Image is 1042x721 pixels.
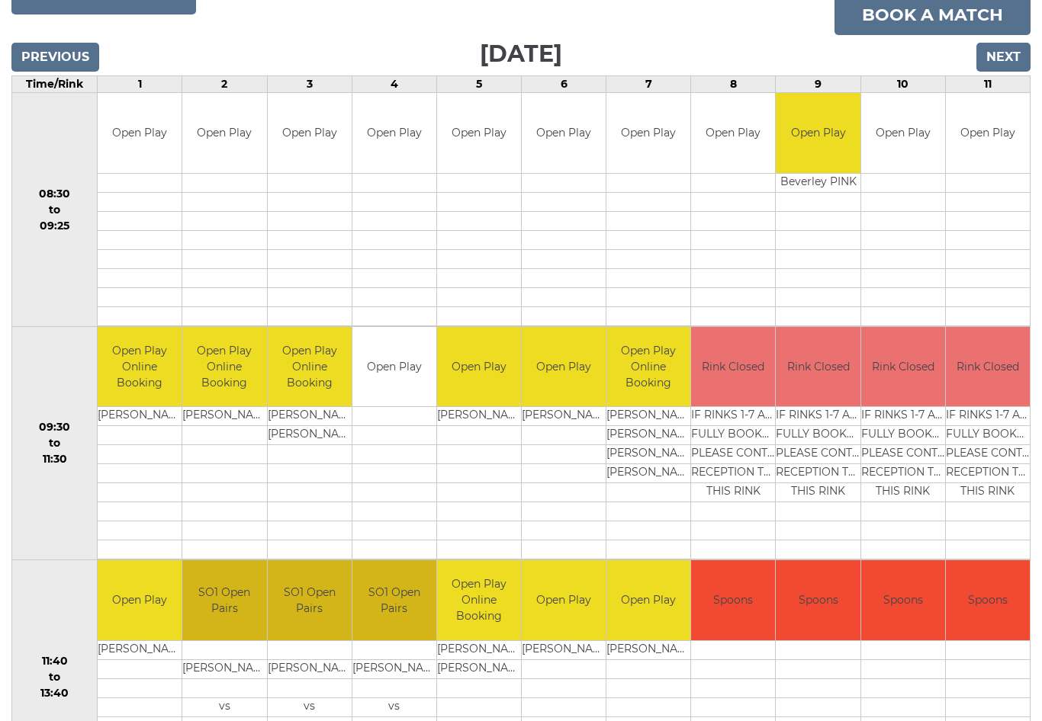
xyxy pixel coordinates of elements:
td: Open Play [437,327,521,407]
td: [PERSON_NAME] [606,640,690,659]
td: IF RINKS 1-7 ARE [691,407,775,426]
td: Time/Rink [12,76,98,93]
td: [PERSON_NAME] [606,464,690,483]
td: PLEASE CONTACT [776,445,860,464]
input: Next [976,43,1031,72]
td: 08:30 to 09:25 [12,93,98,327]
td: PLEASE CONTACT [946,445,1030,464]
td: [PERSON_NAME] [268,407,352,426]
td: [PERSON_NAME] [182,407,266,426]
td: [PERSON_NAME] [268,659,352,678]
td: 09:30 to 11:30 [12,326,98,560]
td: Open Play [352,93,436,173]
td: Open Play Online Booking [268,327,352,407]
td: THIS RINK [776,483,860,502]
td: 5 [436,76,521,93]
td: Open Play [182,93,266,173]
td: Open Play Online Booking [437,560,521,640]
td: Open Play [352,327,436,407]
td: Spoons [691,560,775,640]
td: [PERSON_NAME] [437,640,521,659]
td: [PERSON_NAME] [182,659,266,678]
td: Open Play Online Booking [182,327,266,407]
td: 8 [691,76,776,93]
td: Open Play Online Booking [606,327,690,407]
td: THIS RINK [946,483,1030,502]
td: Open Play [606,93,690,173]
td: [PERSON_NAME] [268,426,352,445]
td: [PERSON_NAME] [352,659,436,678]
td: vs [182,697,266,716]
td: 9 [776,76,860,93]
td: [PERSON_NAME] [98,640,182,659]
input: Previous [11,43,99,72]
td: 10 [860,76,945,93]
td: FULLY BOOKED [861,426,945,445]
td: SO1 Open Pairs [268,560,352,640]
td: Open Play [691,93,775,173]
td: 2 [182,76,267,93]
td: Open Play [522,93,606,173]
td: [PERSON_NAME] [606,426,690,445]
td: Rink Closed [861,327,945,407]
td: [PERSON_NAME] [437,659,521,678]
td: Open Play [606,560,690,640]
td: SO1 Open Pairs [182,560,266,640]
td: Beverley PINK [776,173,860,192]
td: Open Play [98,93,182,173]
td: [PERSON_NAME] [606,407,690,426]
td: FULLY BOOKED [691,426,775,445]
td: [PERSON_NAME] [522,407,606,426]
td: IF RINKS 1-7 ARE [861,407,945,426]
td: Open Play Online Booking [98,327,182,407]
td: Rink Closed [776,327,860,407]
td: Open Play [437,93,521,173]
td: THIS RINK [691,483,775,502]
td: 6 [522,76,606,93]
td: Open Play [861,93,945,173]
td: Open Play [946,93,1030,173]
td: PLEASE CONTACT [691,445,775,464]
td: Spoons [861,560,945,640]
td: [PERSON_NAME] [522,640,606,659]
td: 4 [352,76,436,93]
td: 11 [945,76,1030,93]
td: THIS RINK [861,483,945,502]
td: SO1 Open Pairs [352,560,436,640]
td: Open Play [522,560,606,640]
td: RECEPTION TO BOOK [946,464,1030,483]
td: [PERSON_NAME] [606,445,690,464]
td: IF RINKS 1-7 ARE [946,407,1030,426]
td: RECEPTION TO BOOK [776,464,860,483]
td: Spoons [946,560,1030,640]
td: Open Play [268,93,352,173]
td: vs [268,697,352,716]
td: RECEPTION TO BOOK [861,464,945,483]
td: vs [352,697,436,716]
td: 3 [267,76,352,93]
td: Open Play [98,560,182,640]
td: 1 [98,76,182,93]
td: [PERSON_NAME] [437,407,521,426]
td: FULLY BOOKED [776,426,860,445]
td: Rink Closed [691,327,775,407]
td: IF RINKS 1-7 ARE [776,407,860,426]
td: FULLY BOOKED [946,426,1030,445]
td: Open Play [776,93,860,173]
td: Open Play [522,327,606,407]
td: Rink Closed [946,327,1030,407]
td: PLEASE CONTACT [861,445,945,464]
td: RECEPTION TO BOOK [691,464,775,483]
td: 7 [606,76,691,93]
td: Spoons [776,560,860,640]
td: [PERSON_NAME] [98,407,182,426]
